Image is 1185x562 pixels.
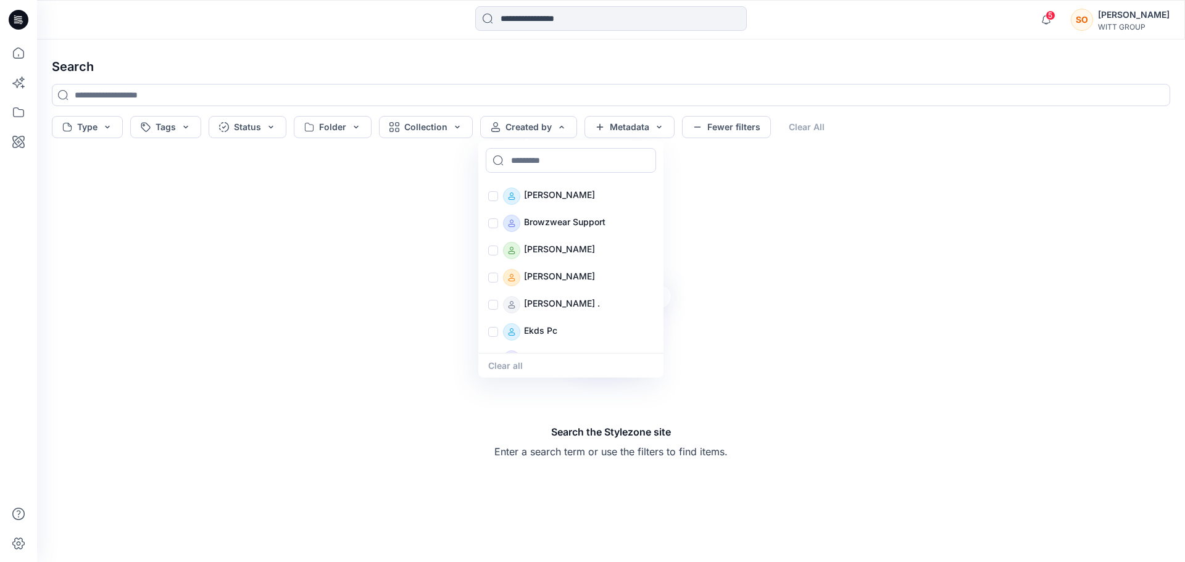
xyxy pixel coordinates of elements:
[481,210,661,237] div: Browzwear Support
[524,188,595,205] p: [PERSON_NAME]
[481,264,661,291] div: Dominique Yalcin
[294,116,372,138] button: Folder
[508,328,515,336] svg: avatar
[524,350,595,368] p: [PERSON_NAME]
[524,215,605,232] p: Browzwear Support
[42,49,1180,84] h4: Search
[524,269,595,286] p: [PERSON_NAME]
[508,301,515,308] svg: avatar
[480,116,577,138] button: Created by
[481,291,661,318] div: Doris .
[1046,10,1055,20] span: 5
[524,242,595,259] p: [PERSON_NAME]
[209,116,286,138] button: Status
[508,192,515,200] svg: avatar
[130,116,201,138] button: Tags
[481,318,661,345] div: Ekds Pc
[524,296,600,313] p: [PERSON_NAME] .
[584,116,675,138] button: Metadata
[508,247,515,254] svg: avatar
[379,116,473,138] button: Collection
[682,116,771,138] button: Fewer filters
[1098,7,1170,22] div: [PERSON_NAME]
[494,424,728,439] h5: Search the Stylezone site
[481,345,661,373] div: Elisabeth Roels
[1098,22,1170,31] div: WITT GROUP
[481,237,661,264] div: Christina Mehmeti-Meiler
[508,274,515,281] svg: avatar
[481,183,661,210] div: Bettina Disch
[1071,9,1093,31] div: SO
[508,220,515,227] svg: avatar
[494,444,728,459] p: Enter a search term or use the filters to find items.
[52,116,123,138] button: Type
[524,323,557,341] p: Ekds Pc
